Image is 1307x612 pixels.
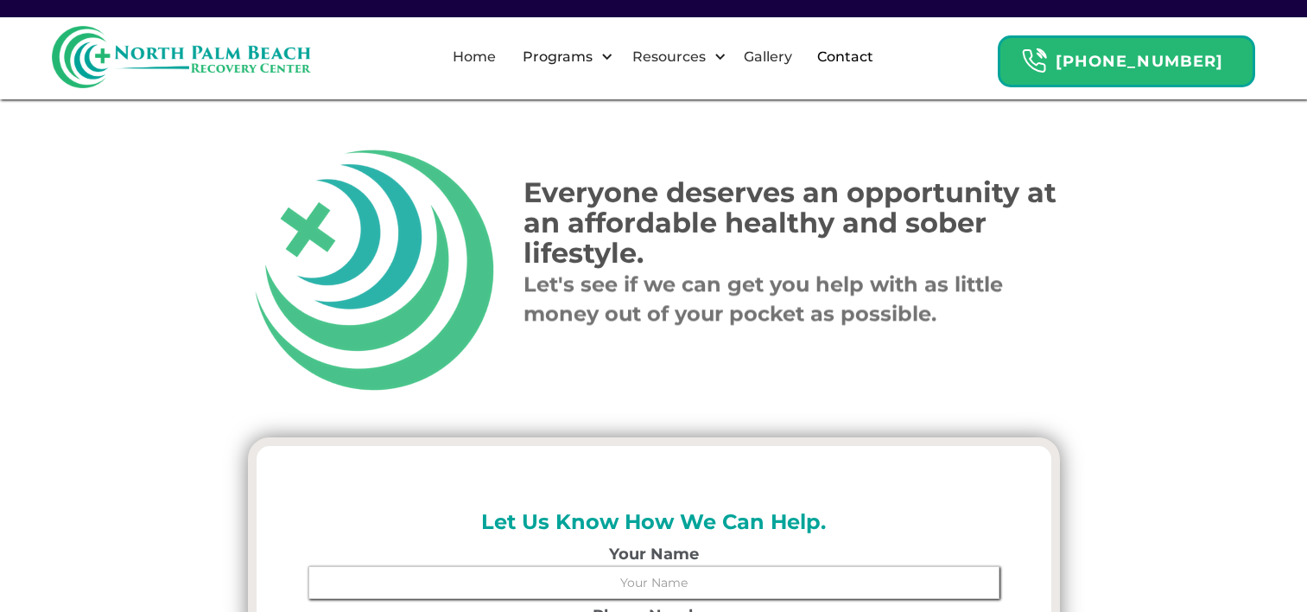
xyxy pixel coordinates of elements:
[628,47,710,67] div: Resources
[733,29,803,85] a: Gallery
[807,29,884,85] a: Contact
[998,27,1255,87] a: Header Calendar Icons[PHONE_NUMBER]
[308,546,999,562] label: Your Name
[618,29,731,85] div: Resources
[442,29,506,85] a: Home
[523,271,1059,328] p: ‍
[308,507,999,538] h2: Let Us Know How We Can Help.
[508,29,618,85] div: Programs
[1056,52,1223,71] strong: [PHONE_NUMBER]
[518,47,597,67] div: Programs
[308,566,999,599] input: Your Name
[1021,48,1047,74] img: Header Calendar Icons
[523,177,1059,269] h1: Everyone deserves an opportunity at an affordable healthy and sober lifestyle.
[523,272,1003,327] strong: Let's see if we can get you help with as little money out of your pocket as possible.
